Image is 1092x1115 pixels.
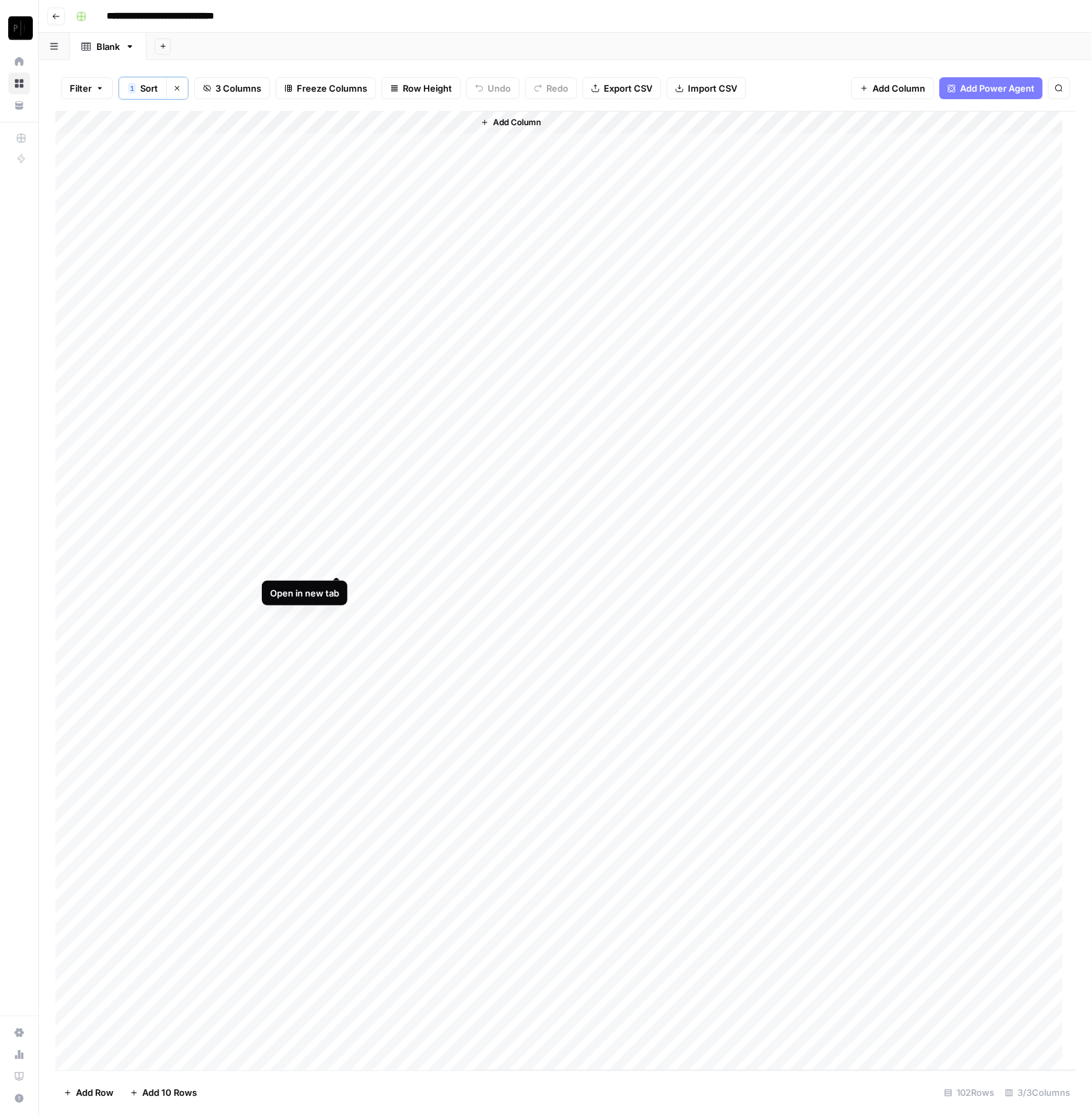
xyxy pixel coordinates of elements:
span: Add Column [493,116,541,129]
a: Blank [70,33,146,60]
div: Open in new tab [270,586,339,600]
div: 102 Rows [939,1082,1000,1104]
button: 1Sort [119,77,166,99]
button: Row Height [382,77,461,99]
a: Your Data [8,94,30,116]
span: 1 [130,83,134,94]
a: Browse [8,73,30,94]
span: Add 10 Rows [142,1086,197,1100]
span: Freeze Columns [297,81,367,95]
button: Help + Support [8,1088,30,1110]
a: Home [8,51,30,73]
span: Undo [488,81,511,95]
span: Row Height [403,81,452,95]
span: Add Power Agent [960,81,1035,95]
div: Blank [96,40,120,53]
div: 1 [128,83,136,94]
span: Add Row [76,1086,114,1100]
button: Add Column [851,77,934,99]
span: Import CSV [688,81,737,95]
a: Usage [8,1044,30,1066]
span: Sort [140,81,158,95]
button: Redo [525,77,577,99]
button: 3 Columns [194,77,270,99]
span: Filter [70,81,92,95]
button: Add Column [475,114,546,131]
button: Export CSV [583,77,661,99]
button: Add Power Agent [940,77,1043,99]
button: Add Row [55,1082,122,1104]
img: Paragon Intel - Bill / Ty / Colby R&D Logo [8,16,33,40]
button: Freeze Columns [276,77,376,99]
span: 3 Columns [215,81,261,95]
button: Add 10 Rows [122,1082,205,1104]
div: 3/3 Columns [1000,1082,1076,1104]
button: Filter [61,77,113,99]
button: Workspace: Paragon Intel - Bill / Ty / Colby R&D [8,11,30,45]
span: Redo [546,81,568,95]
button: Import CSV [667,77,746,99]
a: Settings [8,1022,30,1044]
button: Undo [466,77,520,99]
a: Learning Hub [8,1066,30,1088]
span: Export CSV [604,81,652,95]
span: Add Column [873,81,925,95]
